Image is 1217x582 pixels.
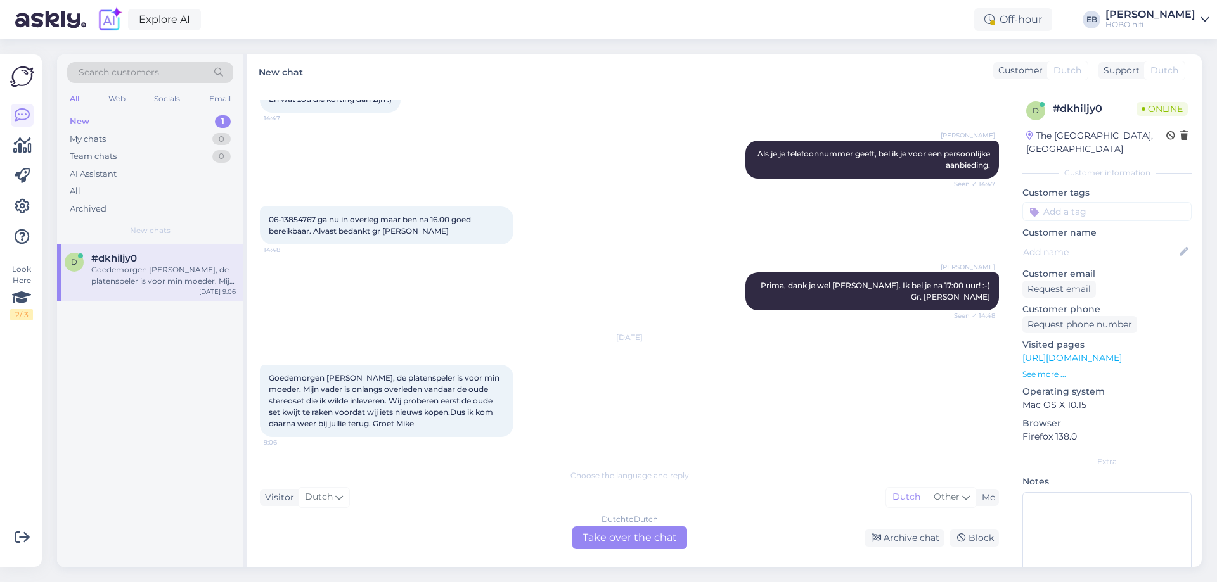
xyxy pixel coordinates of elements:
span: 14:48 [264,245,311,255]
input: Add name [1023,245,1177,259]
div: Me [977,491,995,504]
div: 2 / 3 [10,309,33,320]
p: Firefox 138.0 [1022,430,1192,443]
div: Socials [151,91,183,107]
div: HOBO hifi [1105,20,1195,30]
div: Choose the language and reply [260,470,999,481]
div: [PERSON_NAME] [1105,9,1195,20]
span: Dutch [305,490,333,504]
img: explore-ai [96,6,123,33]
div: [DATE] [260,332,999,343]
span: [PERSON_NAME] [941,130,995,140]
div: [DATE] 9:06 [199,287,236,296]
div: Request email [1022,281,1096,298]
span: 9:06 [264,438,311,447]
span: 06-13854767 ga nu in overleg maar ben na 16.00 goed bereikbaar. Alvast bedankt gr [PERSON_NAME] [269,215,473,236]
div: Dutch [886,488,927,507]
div: Email [207,91,233,107]
p: See more ... [1022,369,1192,380]
div: 0 [212,133,231,146]
div: Goedemorgen [PERSON_NAME], de platenspeler is voor min moeder. Mijn vader is onlangs overleden va... [91,264,236,287]
div: Request phone number [1022,316,1137,333]
div: # dkhiljy0 [1053,101,1137,117]
div: All [70,185,80,198]
p: Notes [1022,475,1192,488]
p: Customer phone [1022,303,1192,316]
div: Block [950,529,999,547]
span: Goedemorgen [PERSON_NAME], de platenspeler is voor min moeder. Mijn vader is onlangs overleden va... [269,373,501,428]
span: Seen ✓ 14:47 [948,179,995,189]
p: Visited pages [1022,338,1192,351]
a: Explore AI [128,9,201,30]
span: Search customers [79,66,159,79]
span: d [71,257,77,267]
span: Online [1137,102,1188,116]
div: Team chats [70,150,117,163]
div: Extra [1022,456,1192,467]
p: Customer tags [1022,186,1192,199]
span: Prima, dank je wel [PERSON_NAME]. Ik bel je na 17:00 uur! :-) Gr. [PERSON_NAME] [761,281,992,301]
span: Seen ✓ 14:48 [948,311,995,320]
span: Dutch [1053,64,1081,77]
span: #dkhiljy0 [91,253,137,264]
div: Look Here [10,263,33,320]
div: 1 [215,115,231,128]
span: Als je je telefoonnummer geeft, bel ik je voor een persoonlijke aanbieding. [757,149,992,170]
div: Archived [70,203,106,215]
p: Customer email [1022,267,1192,281]
a: [URL][DOMAIN_NAME] [1022,352,1122,364]
div: Customer [993,64,1043,77]
div: Support [1098,64,1140,77]
div: Take over the chat [572,526,687,549]
p: Customer name [1022,226,1192,239]
div: Archive chat [865,529,944,547]
span: Other [934,491,960,502]
label: New chat [259,62,303,79]
input: Add a tag [1022,202,1192,221]
span: d [1033,106,1039,115]
div: New [70,115,89,128]
div: EB [1083,11,1100,28]
div: Dutch to Dutch [602,514,658,525]
div: AI Assistant [70,168,117,180]
div: My chats [70,133,106,146]
span: 14:47 [264,113,311,123]
div: Web [106,91,128,107]
div: The [GEOGRAPHIC_DATA], [GEOGRAPHIC_DATA] [1026,129,1166,156]
span: [PERSON_NAME] [941,262,995,272]
div: 0 [212,150,231,163]
div: Visitor [260,491,294,504]
img: Askly Logo [10,65,34,89]
a: [PERSON_NAME]HOBO hifi [1105,9,1209,30]
div: Customer information [1022,167,1192,179]
span: Dutch [1150,64,1178,77]
span: New chats [130,225,171,236]
p: Mac OS X 10.15 [1022,398,1192,412]
div: All [67,91,82,107]
p: Operating system [1022,385,1192,398]
p: Browser [1022,417,1192,430]
div: Off-hour [974,8,1052,31]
